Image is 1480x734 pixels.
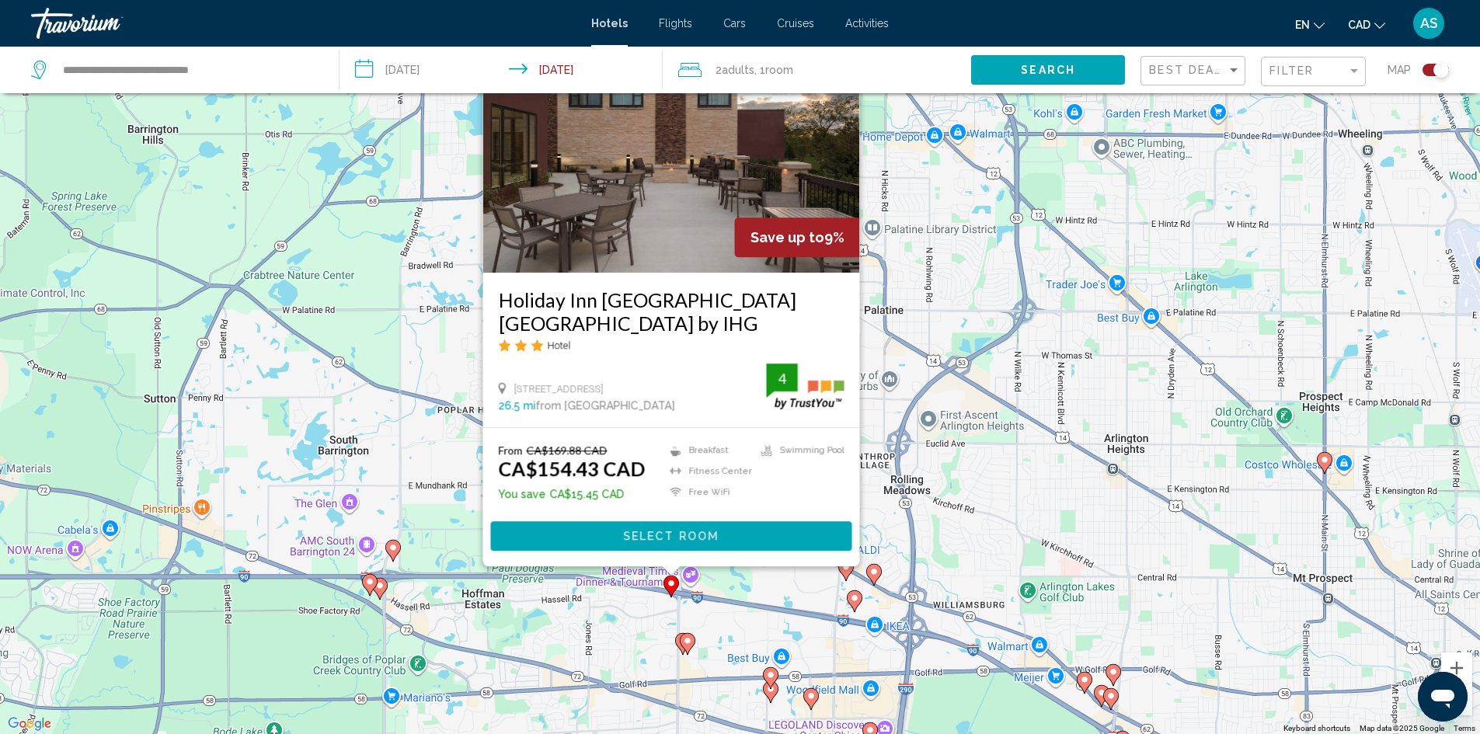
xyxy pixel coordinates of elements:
[1269,64,1314,77] span: Filter
[1454,724,1475,732] a: Terms (opens in new tab)
[340,47,663,93] button: Check-in date: Sep 9, 2025 Check-out date: Sep 10, 2025
[1283,723,1350,734] button: Keyboard shortcuts
[1420,16,1438,31] span: AS
[754,59,793,81] span: , 1
[663,47,971,93] button: Travelers: 2 adults, 0 children
[591,17,628,30] a: Hotels
[514,383,603,395] span: [STREET_ADDRESS]
[4,714,55,734] a: Open this area in Google Maps (opens a new window)
[1149,64,1241,78] mat-select: Sort by
[1411,63,1449,77] button: Toggle map
[662,464,753,478] li: Fitness Center
[498,288,844,335] a: Holiday Inn [GEOGRAPHIC_DATA] [GEOGRAPHIC_DATA] by IHG
[498,457,645,480] ins: CA$154.43 CAD
[547,339,570,351] span: Hotel
[1360,724,1444,732] span: Map data ©2025 Google
[1441,652,1472,684] button: Zoom in
[535,399,674,412] span: from [GEOGRAPHIC_DATA]
[971,55,1125,84] button: Search
[659,17,692,30] a: Flights
[1418,672,1468,722] iframe: Button to launch messaging window
[498,488,545,500] span: You save
[766,369,797,388] div: 4
[490,521,851,550] button: Select Room
[662,485,753,498] li: Free WiFi
[490,530,851,541] a: Select Room
[1409,7,1449,40] button: User Menu
[1388,59,1411,81] span: Map
[750,229,824,245] span: Save up to
[765,64,793,76] span: Room
[623,530,719,543] span: Select Room
[498,444,522,457] span: From
[1348,19,1370,31] span: CAD
[1295,13,1325,36] button: Change language
[723,17,746,30] a: Cars
[4,714,55,734] img: Google
[734,217,859,257] div: 9%
[662,444,753,457] li: Breakfast
[1149,64,1231,76] span: Best Deals
[1348,13,1385,36] button: Change currency
[498,488,645,500] p: CA$15.45 CAD
[498,399,535,412] span: 26.5 mi
[482,24,859,273] img: Hotel image
[31,8,576,39] a: Travorium
[845,17,889,30] a: Activities
[777,17,814,30] a: Cruises
[1295,19,1310,31] span: en
[498,339,844,352] div: 3 star Hotel
[526,444,607,457] del: CA$169.88 CAD
[722,64,754,76] span: Adults
[766,364,844,409] img: trustyou-badge.svg
[753,444,844,457] li: Swimming Pool
[1021,64,1075,77] span: Search
[1261,56,1366,88] button: Filter
[716,59,754,81] span: 2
